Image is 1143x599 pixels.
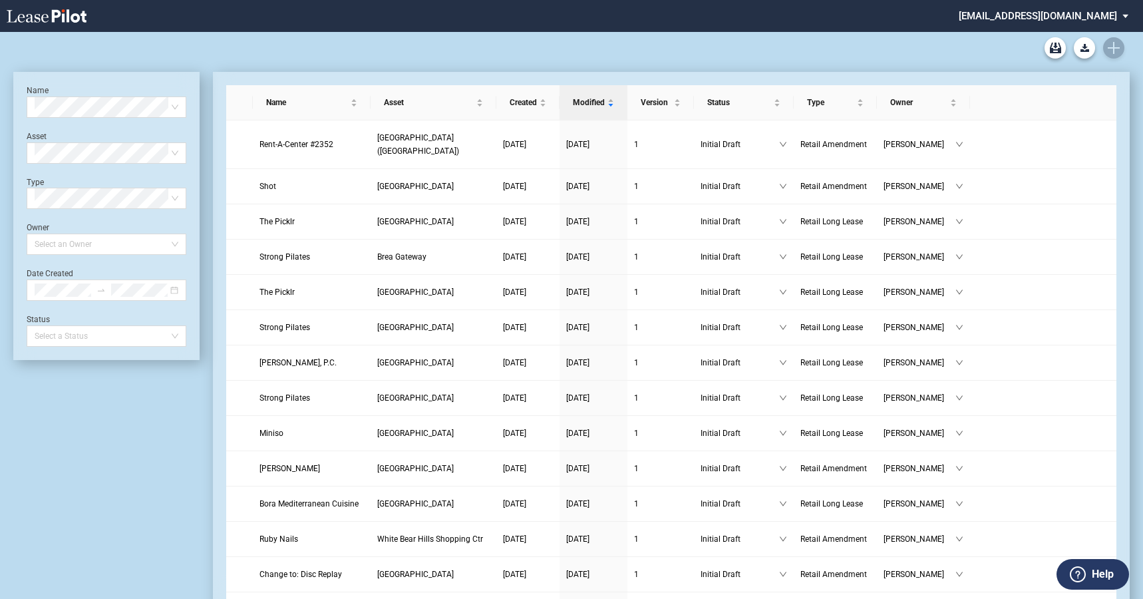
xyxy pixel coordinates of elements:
th: Modified [560,85,627,120]
span: Seacoast Shopping Center [377,288,454,297]
span: [DATE] [566,358,589,367]
span: Initial Draft [701,391,779,405]
span: Modified [573,96,605,109]
label: Name [27,86,49,95]
a: [DATE] [566,286,621,299]
span: Type [807,96,854,109]
span: Western Hills Plaza [377,429,454,438]
span: Version [641,96,671,109]
a: [DATE] [566,497,621,510]
span: 1 [634,252,639,262]
span: JOSEPH A. ROMANO, P.C. [259,358,337,367]
span: Lake Pointe Village [377,323,454,332]
span: Initial Draft [701,356,779,369]
a: Retail Amendment [800,462,870,475]
a: 1 [634,462,687,475]
span: Brea Gateway [377,252,426,262]
th: Name [253,85,371,120]
a: Retail Long Lease [800,356,870,369]
span: down [779,394,787,402]
span: Rent-A-Center #2352 [259,140,333,149]
span: down [779,140,787,148]
span: Initial Draft [701,462,779,475]
span: Highridge Plaza [377,358,454,367]
a: The Picklr [259,215,364,228]
span: to [96,286,106,295]
a: [GEOGRAPHIC_DATA] [377,356,490,369]
span: [DATE] [566,217,589,226]
a: Retail Amendment [800,138,870,151]
span: [PERSON_NAME] [884,427,955,440]
span: down [955,182,963,190]
a: Retail Long Lease [800,250,870,264]
span: down [779,429,787,437]
a: [GEOGRAPHIC_DATA] [377,462,490,475]
span: [PERSON_NAME] [884,356,955,369]
label: Asset [27,132,47,141]
a: [DATE] [566,427,621,440]
label: Owner [27,223,49,232]
span: 1 [634,358,639,367]
a: [DATE] [566,356,621,369]
label: Help [1092,566,1114,583]
span: 1 [634,217,639,226]
a: [PERSON_NAME], P.C. [259,356,364,369]
span: [PERSON_NAME] [884,462,955,475]
span: Retail Long Lease [800,323,863,332]
span: Miniso [259,429,283,438]
a: 1 [634,391,687,405]
span: 1 [634,323,639,332]
a: [DATE] [566,568,621,581]
a: [GEOGRAPHIC_DATA] [377,497,490,510]
span: Rutland Plaza (VT) [377,133,459,156]
span: Strong Pilates [259,252,310,262]
span: Initial Draft [701,427,779,440]
md-menu: Download Blank Form List [1070,37,1099,59]
span: [DATE] [503,358,526,367]
span: down [955,140,963,148]
span: [PERSON_NAME] [884,180,955,193]
span: [DATE] [566,393,589,403]
span: Michaels [259,464,320,473]
span: Name [266,96,348,109]
th: Status [694,85,794,120]
span: down [779,253,787,261]
a: Bora Mediterranean Cuisine [259,497,364,510]
span: down [779,182,787,190]
a: Retail Long Lease [800,215,870,228]
span: [DATE] [503,464,526,473]
a: Strong Pilates [259,250,364,264]
a: Retail Long Lease [800,427,870,440]
span: Initial Draft [701,568,779,581]
label: Date Created [27,269,73,278]
span: [DATE] [566,464,589,473]
span: Retail Long Lease [800,499,863,508]
span: [DATE] [503,393,526,403]
th: Asset [371,85,496,120]
span: 1 [634,140,639,149]
span: Initial Draft [701,180,779,193]
a: [GEOGRAPHIC_DATA] [377,427,490,440]
span: [PERSON_NAME] [884,215,955,228]
span: The Picklr [259,288,295,297]
a: [DATE] [566,250,621,264]
span: Strong Pilates [259,323,310,332]
span: 1 [634,288,639,297]
span: North Riverside Plaza [377,464,454,473]
th: Created [496,85,560,120]
a: [DATE] [566,138,621,151]
span: Retail Long Lease [800,358,863,367]
span: swap-right [96,286,106,295]
span: [PERSON_NAME] [884,532,955,546]
button: Download Blank Form [1074,37,1095,59]
span: Retail Amendment [800,534,867,544]
span: Bora Mediterranean Cuisine [259,499,359,508]
span: [DATE] [566,288,589,297]
label: Status [27,315,50,324]
span: Seacoast Shopping Center [377,217,454,226]
span: Delta Center [377,570,454,579]
a: 1 [634,180,687,193]
span: [DATE] [503,288,526,297]
a: [DATE] [503,180,553,193]
span: Retail Long Lease [800,217,863,226]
